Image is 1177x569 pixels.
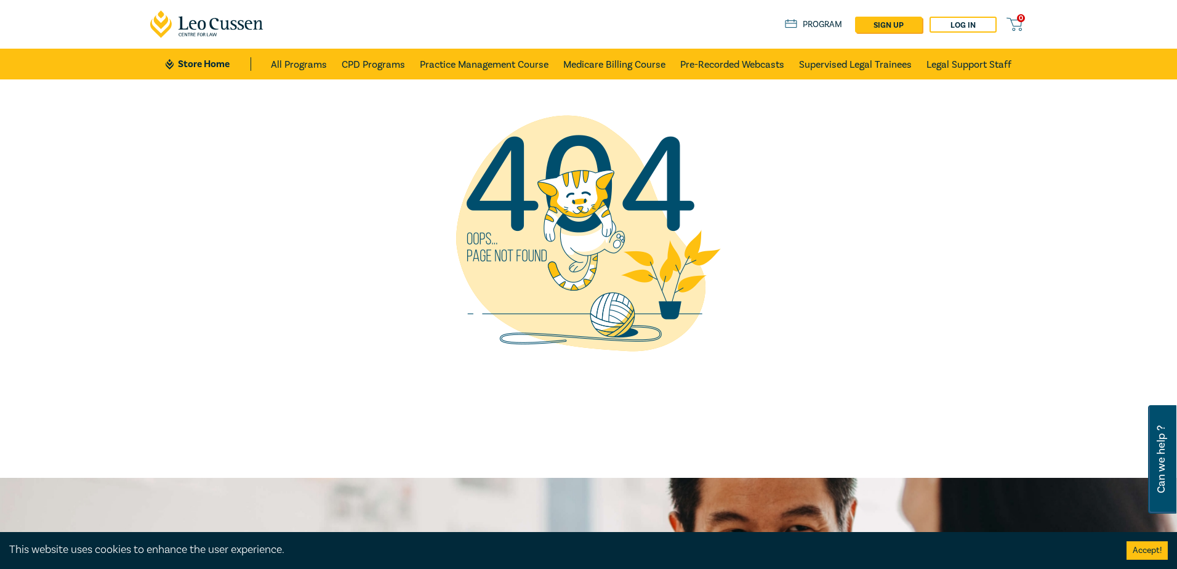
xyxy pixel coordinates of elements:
[926,49,1011,79] a: Legal Support Staff
[271,49,327,79] a: All Programs
[1017,14,1025,22] span: 0
[799,49,912,79] a: Supervised Legal Trainees
[420,49,548,79] a: Practice Management Course
[855,17,922,33] a: sign up
[166,57,251,71] a: Store Home
[1127,541,1168,560] button: Accept cookies
[1155,413,1167,506] span: Can we help ?
[435,79,742,387] img: not found
[930,17,997,33] a: Log in
[342,49,405,79] a: CPD Programs
[9,542,1108,558] div: This website uses cookies to enhance the user experience.
[680,49,784,79] a: Pre-Recorded Webcasts
[563,49,665,79] a: Medicare Billing Course
[785,18,842,31] a: Program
